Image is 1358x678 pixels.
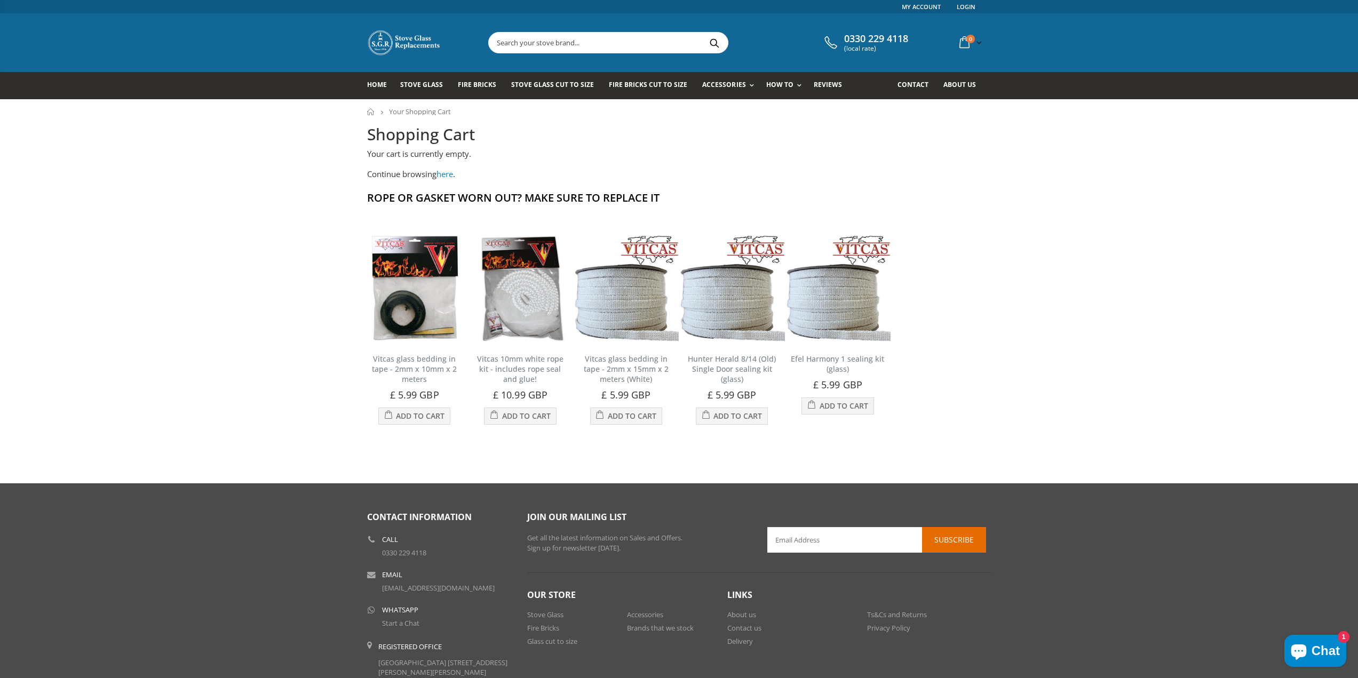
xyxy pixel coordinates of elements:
[389,107,451,116] span: Your Shopping Cart
[436,169,453,179] a: here
[493,388,547,401] span: £ 10.99 GBP
[898,72,936,99] a: Contact
[367,190,991,205] h2: Rope Or Gasket Worn Out? Make Sure To Replace It
[801,397,873,414] button: Add to Cart
[382,583,495,593] a: [EMAIL_ADDRESS][DOMAIN_NAME]
[727,589,752,601] span: Links
[867,610,927,619] a: Ts&Cs and Returns
[527,589,576,601] span: Our Store
[766,72,807,99] a: How To
[372,354,457,384] a: Vitcas glass bedding in tape - 2mm x 10mm x 2 meters
[527,511,626,523] span: Join our mailing list
[609,80,687,89] span: Fire Bricks Cut To Size
[943,72,984,99] a: About us
[955,32,984,53] a: 0
[727,623,761,633] a: Contact us
[727,610,756,619] a: About us
[766,80,793,89] span: How To
[484,408,556,425] button: Add to Cart
[367,80,387,89] span: Home
[382,571,402,578] b: Email
[820,401,868,411] span: Add to Cart
[527,636,577,646] a: Glass cut to size
[898,80,928,89] span: Contact
[922,527,986,553] button: Subscribe
[367,72,395,99] a: Home
[814,80,842,89] span: Reviews
[382,607,418,613] b: WhatsApp
[727,636,753,646] a: Delivery
[844,45,908,52] span: (local rate)
[702,72,759,99] a: Accessories
[943,80,976,89] span: About us
[527,623,559,633] a: Fire Bricks
[489,33,847,53] input: Search your stove brand...
[627,610,663,619] a: Accessories
[708,388,757,401] span: £ 5.99 GBP
[378,408,450,425] button: Add to Cart
[601,388,650,401] span: £ 5.99 GBP
[609,72,695,99] a: Fire Bricks Cut To Size
[502,411,551,421] span: Add to Cart
[378,642,442,651] b: Registered Office
[362,235,467,341] img: Vitcas stove glass bedding in tape
[1281,635,1349,669] inbox-online-store-chat: Shopify online store chat
[590,408,662,425] button: Add to Cart
[679,235,784,341] img: Vitcas stove glass bedding in tape
[767,527,986,553] input: Email Address
[822,33,908,52] a: 0330 229 4118 (local rate)
[400,80,443,89] span: Stove Glass
[367,148,991,160] p: Your cart is currently empty.
[791,354,884,374] a: Efel Harmony 1 sealing kit (glass)
[627,623,694,633] a: Brands that we stock
[390,388,439,401] span: £ 5.99 GBP
[400,72,451,99] a: Stove Glass
[467,235,573,341] img: Vitcas white rope, glue and gloves kit 10mm
[814,72,850,99] a: Reviews
[867,623,910,633] a: Privacy Policy
[511,80,594,89] span: Stove Glass Cut To Size
[458,80,496,89] span: Fire Bricks
[367,168,991,180] p: Continue browsing .
[785,235,891,341] img: Vitcas stove glass bedding in tape
[367,29,442,56] img: Stove Glass Replacement
[396,411,444,421] span: Add to Cart
[966,35,975,43] span: 0
[477,354,563,384] a: Vitcas 10mm white rope kit - includes rope seal and glue!
[511,72,602,99] a: Stove Glass Cut To Size
[703,33,727,53] button: Search
[527,533,751,554] p: Get all the latest information on Sales and Offers. Sign up for newsletter [DATE].
[382,536,398,543] b: Call
[573,235,679,341] img: Vitcas stove glass bedding in tape
[702,80,745,89] span: Accessories
[696,408,768,425] button: Add to Cart
[688,354,776,384] a: Hunter Herald 8/14 (Old) Single Door sealing kit (glass)
[813,378,862,391] span: £ 5.99 GBP
[713,411,762,421] span: Add to Cart
[458,72,504,99] a: Fire Bricks
[382,548,426,557] a: 0330 229 4118
[382,618,419,628] a: Start a Chat
[527,610,563,619] a: Stove Glass
[608,411,656,421] span: Add to Cart
[367,124,991,146] h2: Shopping Cart
[584,354,669,384] a: Vitcas glass bedding in tape - 2mm x 15mm x 2 meters (White)
[367,108,375,115] a: Home
[367,511,472,523] span: Contact Information
[844,33,908,45] span: 0330 229 4118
